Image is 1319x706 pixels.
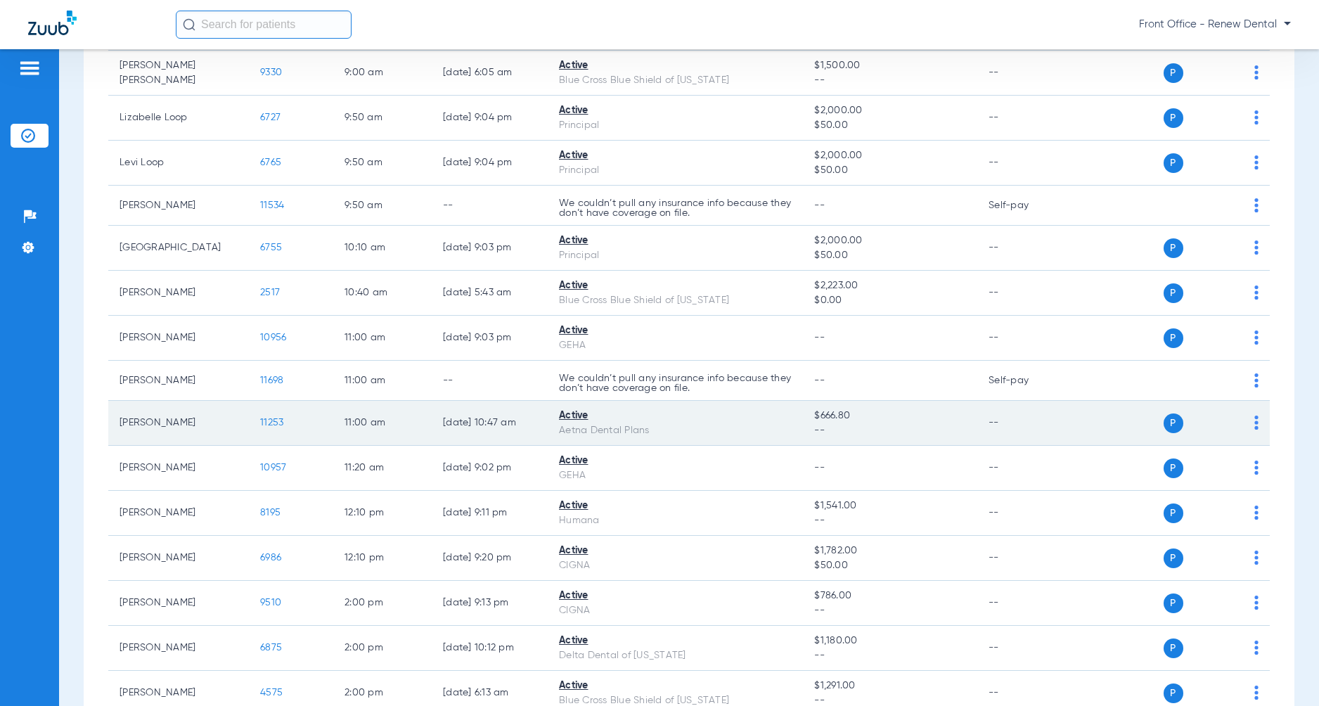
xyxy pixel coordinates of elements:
td: Self-pay [977,186,1072,226]
span: -- [814,333,825,342]
td: 9:50 AM [333,96,432,141]
span: 6986 [260,553,281,563]
td: [DATE] 10:12 PM [432,626,548,671]
span: 11698 [260,376,283,385]
iframe: Chat Widget [1249,638,1319,706]
div: Active [559,544,792,558]
td: [DATE] 10:47 AM [432,401,548,446]
span: 10956 [260,333,286,342]
div: Principal [559,118,792,133]
div: CIGNA [559,558,792,573]
div: Active [559,634,792,648]
td: [DATE] 6:05 AM [432,51,548,96]
img: group-dot-blue.svg [1254,461,1259,475]
span: $666.80 [814,409,966,423]
div: Delta Dental of [US_STATE] [559,648,792,663]
div: Active [559,233,792,248]
img: hamburger-icon [18,60,41,77]
span: P [1164,328,1183,348]
div: Active [559,323,792,338]
span: P [1164,413,1183,433]
td: 9:50 AM [333,186,432,226]
span: -- [814,423,966,438]
td: -- [432,186,548,226]
div: Active [559,58,792,73]
td: 11:20 AM [333,446,432,491]
span: 6755 [260,243,282,252]
td: -- [977,316,1072,361]
div: Active [559,409,792,423]
td: [PERSON_NAME] [108,581,249,626]
td: -- [977,226,1072,271]
td: [PERSON_NAME] [108,186,249,226]
td: -- [977,401,1072,446]
td: -- [977,581,1072,626]
img: group-dot-blue.svg [1254,596,1259,610]
div: Active [559,679,792,693]
td: -- [977,626,1072,671]
td: [PERSON_NAME] [108,536,249,581]
td: Lizabelle Loop [108,96,249,141]
div: Humana [559,513,792,528]
img: group-dot-blue.svg [1254,65,1259,79]
td: [DATE] 9:11 PM [432,491,548,536]
img: group-dot-blue.svg [1254,240,1259,255]
span: -- [814,648,966,663]
span: $50.00 [814,558,966,573]
td: -- [977,491,1072,536]
span: 10957 [260,463,286,473]
img: group-dot-blue.svg [1254,155,1259,169]
td: 9:00 AM [333,51,432,96]
span: $2,000.00 [814,233,966,248]
div: Blue Cross Blue Shield of [US_STATE] [559,73,792,88]
span: $1,782.00 [814,544,966,558]
span: P [1164,153,1183,173]
div: Principal [559,248,792,263]
td: -- [432,361,548,401]
td: 11:00 AM [333,401,432,446]
span: -- [814,603,966,618]
td: 11:00 AM [333,361,432,401]
td: -- [977,96,1072,141]
span: $2,000.00 [814,148,966,163]
span: -- [814,463,825,473]
span: $2,000.00 [814,103,966,118]
img: group-dot-blue.svg [1254,285,1259,300]
img: Search Icon [183,18,195,31]
span: $1,541.00 [814,499,966,513]
img: group-dot-blue.svg [1254,330,1259,345]
span: $0.00 [814,293,966,308]
td: [PERSON_NAME] [108,271,249,316]
img: Zuub Logo [28,11,77,35]
td: [PERSON_NAME] [PERSON_NAME] [108,51,249,96]
td: [PERSON_NAME] [108,491,249,536]
td: 12:10 PM [333,536,432,581]
span: Front Office - Renew Dental [1139,18,1291,32]
div: CIGNA [559,603,792,618]
span: P [1164,238,1183,258]
td: 10:40 AM [333,271,432,316]
td: 2:00 PM [333,581,432,626]
span: P [1164,458,1183,478]
span: 9510 [260,598,281,608]
span: $1,500.00 [814,58,966,73]
td: [DATE] 9:04 PM [432,96,548,141]
td: [DATE] 9:03 PM [432,226,548,271]
span: $50.00 [814,118,966,133]
td: -- [977,271,1072,316]
span: P [1164,548,1183,568]
div: Active [559,103,792,118]
span: P [1164,63,1183,83]
div: Blue Cross Blue Shield of [US_STATE] [559,293,792,308]
img: group-dot-blue.svg [1254,416,1259,430]
td: [PERSON_NAME] [108,401,249,446]
span: P [1164,593,1183,613]
span: $50.00 [814,248,966,263]
td: [DATE] 9:20 PM [432,536,548,581]
span: -- [814,376,825,385]
div: Aetna Dental Plans [559,423,792,438]
span: 6727 [260,113,281,122]
span: -- [814,513,966,528]
td: 10:10 AM [333,226,432,271]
